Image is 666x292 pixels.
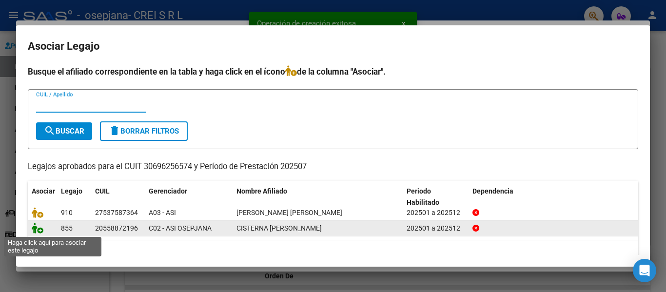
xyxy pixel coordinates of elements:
span: 855 [61,224,73,232]
span: Buscar [44,127,84,136]
h4: Busque el afiliado correspondiente en la tabla y haga click en el ícono de la columna "Asociar". [28,65,638,78]
h2: Asociar Legajo [28,37,638,56]
span: 910 [61,209,73,216]
p: Legajos aprobados para el CUIT 30696256574 y Período de Prestación 202507 [28,161,638,173]
span: CUIL [95,187,110,195]
span: PEREZ AGUERO ALMA ELENA MIA [236,209,342,216]
datatable-header-cell: CUIL [91,181,145,213]
button: Borrar Filtros [100,121,188,141]
div: 202501 a 202512 [407,207,465,218]
datatable-header-cell: Asociar [28,181,57,213]
span: Asociar [32,187,55,195]
datatable-header-cell: Nombre Afiliado [233,181,403,213]
div: 20558872196 [95,223,138,234]
span: C02 - ASI OSEPJANA [149,224,212,232]
datatable-header-cell: Gerenciador [145,181,233,213]
mat-icon: search [44,125,56,136]
div: 27537587364 [95,207,138,218]
datatable-header-cell: Dependencia [469,181,639,213]
div: 2 registros [28,240,638,265]
span: Dependencia [472,187,513,195]
span: Periodo Habilitado [407,187,439,206]
mat-icon: delete [109,125,120,136]
datatable-header-cell: Legajo [57,181,91,213]
button: Buscar [36,122,92,140]
datatable-header-cell: Periodo Habilitado [403,181,469,213]
span: Gerenciador [149,187,187,195]
span: A03 - ASI [149,209,176,216]
div: Open Intercom Messenger [633,259,656,282]
span: Legajo [61,187,82,195]
span: Nombre Afiliado [236,187,287,195]
span: CISTERNA SIMON EMANUEL [236,224,322,232]
div: 202501 a 202512 [407,223,465,234]
span: Borrar Filtros [109,127,179,136]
